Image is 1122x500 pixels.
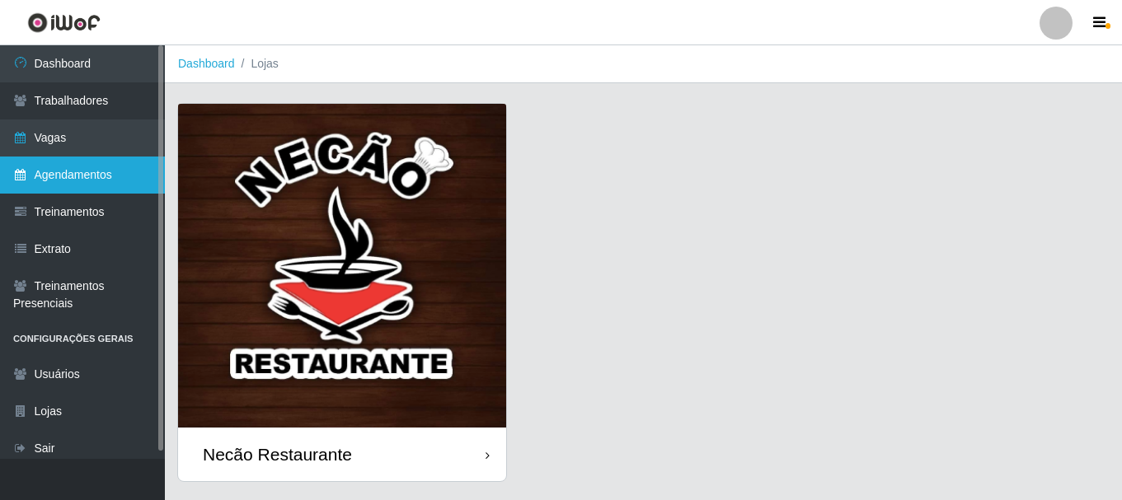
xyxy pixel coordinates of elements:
li: Lojas [235,55,279,72]
nav: breadcrumb [165,45,1122,83]
div: Necão Restaurante [203,444,352,465]
a: Necão Restaurante [178,104,506,481]
img: cardImg [178,104,506,428]
img: CoreUI Logo [27,12,101,33]
a: Dashboard [178,57,235,70]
